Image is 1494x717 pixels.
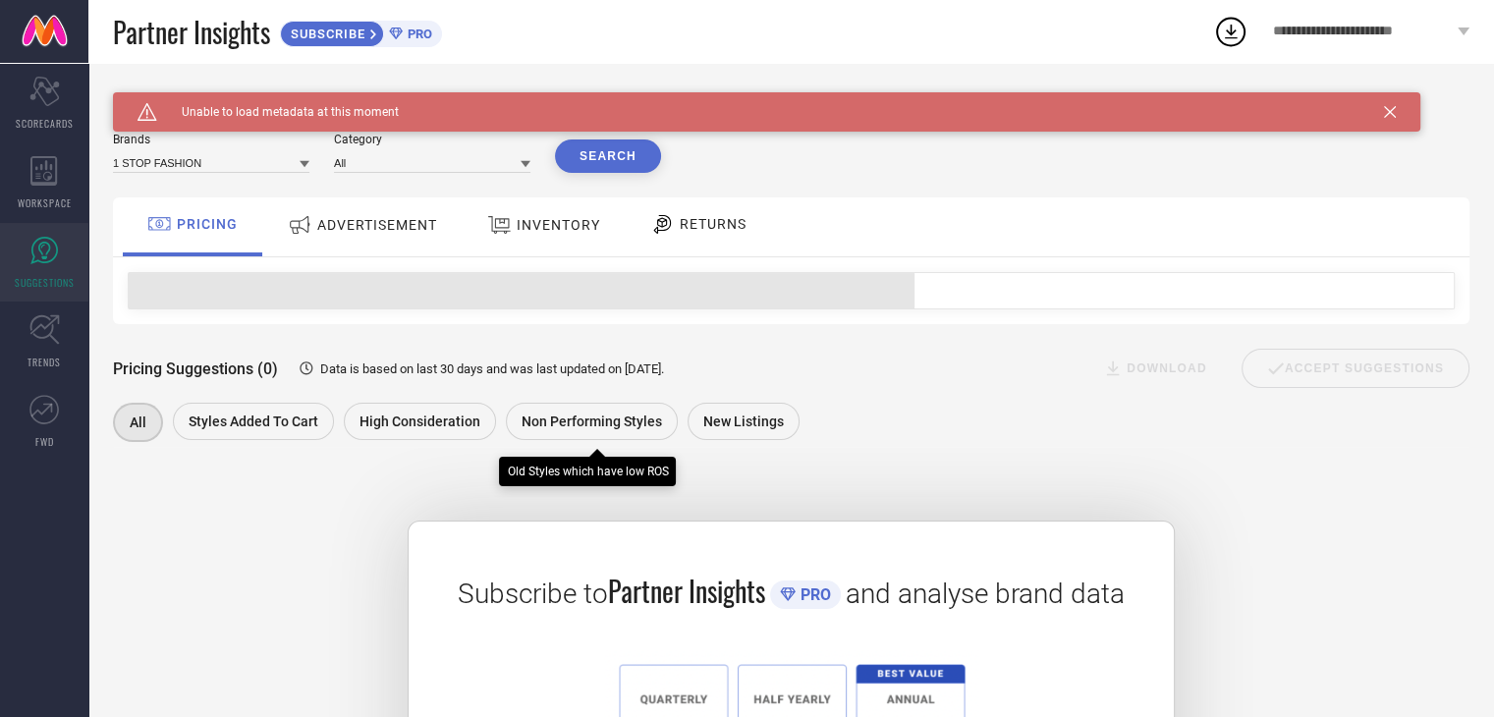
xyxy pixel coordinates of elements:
span: and analyse brand data [846,578,1125,610]
span: PRO [796,585,831,604]
div: Accept Suggestions [1242,349,1469,388]
span: INVENTORY [517,217,600,233]
div: Open download list [1213,14,1248,49]
span: SCORECARDS [16,116,74,131]
div: Category [334,133,530,146]
span: High Consideration [360,414,480,429]
span: TRENDS [28,355,61,369]
span: RETURNS [680,216,747,232]
span: Subscribe to [458,578,608,610]
span: PRO [403,27,432,41]
span: SUGGESTIONS [15,275,75,290]
span: WORKSPACE [18,195,72,210]
button: Search [555,139,661,173]
span: New Listings [703,414,784,429]
span: Partner Insights [608,571,765,611]
div: Brands [113,133,309,146]
span: ADVERTISEMENT [317,217,437,233]
span: FWD [35,434,54,449]
span: SUBSCRIBE [281,27,370,41]
span: Styles Added To Cart [189,414,318,429]
span: All [130,414,146,430]
div: Old Styles which have low ROS [507,465,668,478]
span: Pricing Suggestions (0) [113,359,278,378]
span: Non Performing Styles [522,414,662,429]
h1: SUGGESTIONS [113,92,216,108]
span: Partner Insights [113,12,270,52]
span: PRICING [177,216,238,232]
a: SUBSCRIBEPRO [280,16,442,47]
span: Unable to load metadata at this moment [157,105,399,119]
span: Data is based on last 30 days and was last updated on [DATE] . [320,361,664,376]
